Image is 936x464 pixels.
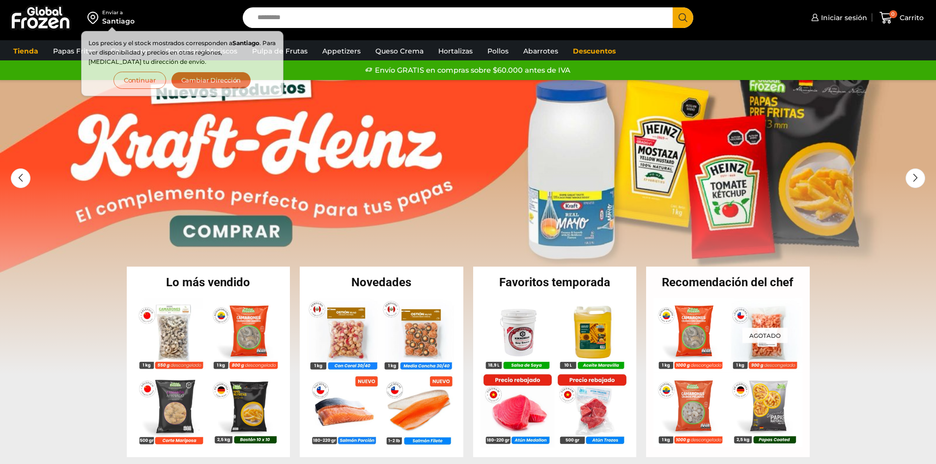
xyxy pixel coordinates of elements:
[171,72,252,89] button: Cambiar Dirección
[897,13,924,23] span: Carrito
[809,8,867,27] a: Iniciar sesión
[742,328,788,343] p: Agotado
[102,16,135,26] div: Santiago
[102,9,135,16] div: Enviar a
[433,42,478,60] a: Hortalizas
[11,168,30,188] div: Previous slide
[87,9,102,26] img: address-field-icon.svg
[317,42,366,60] a: Appetizers
[473,276,637,288] h2: Favoritos temporada
[673,7,693,28] button: Search button
[88,38,276,67] p: Los precios y el stock mostrados corresponden a . Para ver disponibilidad y precios en otras regi...
[370,42,428,60] a: Queso Crema
[48,42,101,60] a: Papas Fritas
[568,42,621,60] a: Descuentos
[889,10,897,18] span: 0
[482,42,513,60] a: Pollos
[906,168,925,188] div: Next slide
[300,276,463,288] h2: Novedades
[127,276,290,288] h2: Lo más vendido
[518,42,563,60] a: Abarrotes
[646,276,810,288] h2: Recomendación del chef
[819,13,867,23] span: Iniciar sesión
[113,72,166,89] button: Continuar
[8,42,43,60] a: Tienda
[232,39,259,47] strong: Santiago
[877,6,926,29] a: 0 Carrito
